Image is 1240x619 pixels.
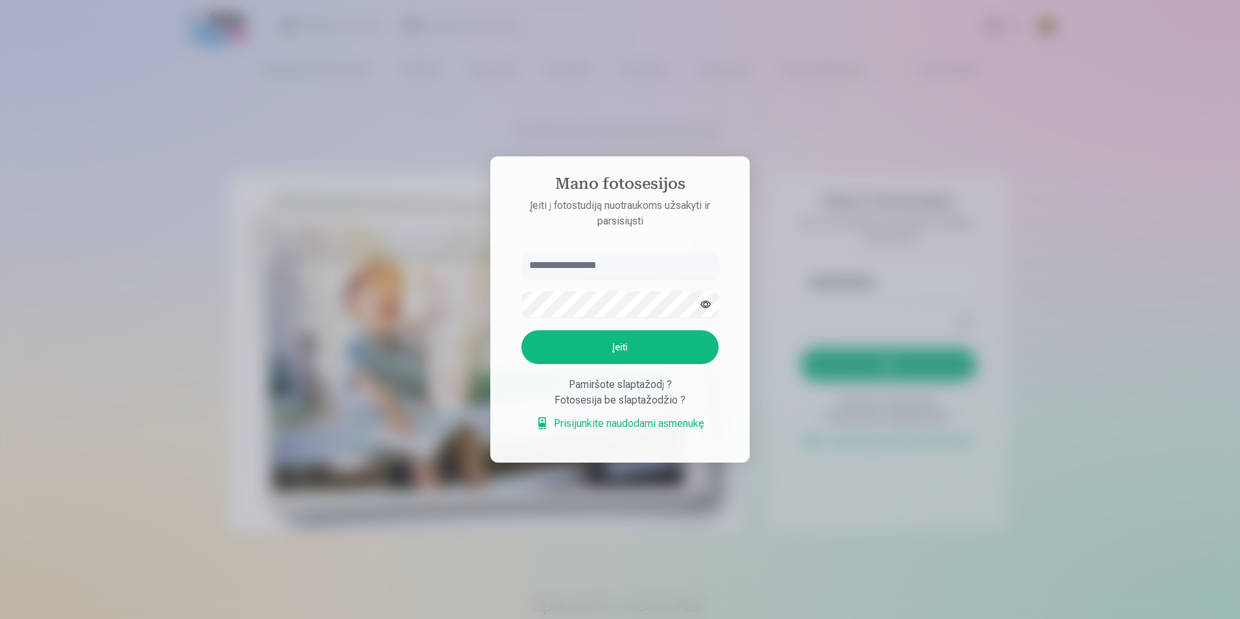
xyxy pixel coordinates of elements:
button: Įeiti [521,330,719,364]
p: Įeiti į fotostudiją nuotraukoms užsakyti ir parsisiųsti [508,198,732,229]
h4: Mano fotosesijos [508,175,732,198]
a: Prisijunkite naudodami asmenukę [536,416,704,431]
div: Pamiršote slaptažodį ? [521,377,719,393]
div: Fotosesija be slaptažodžio ? [521,393,719,408]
